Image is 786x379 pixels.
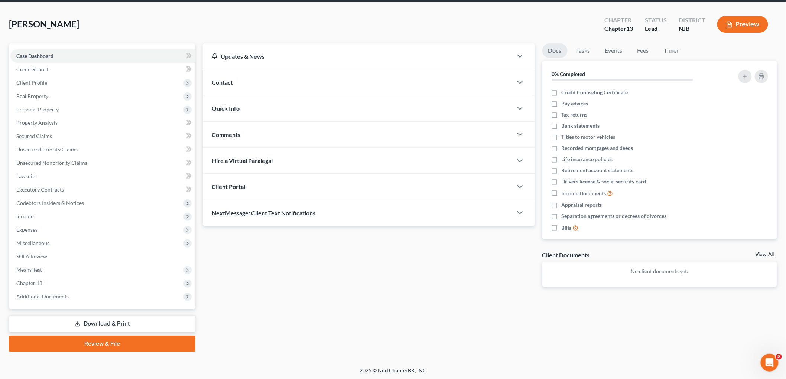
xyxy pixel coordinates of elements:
a: Docs [542,43,568,58]
a: Property Analysis [10,116,195,130]
a: Secured Claims [10,130,195,143]
a: Credit Report [10,63,195,76]
span: Appraisal reports [562,201,602,209]
a: Tasks [571,43,596,58]
span: Unsecured Priority Claims [16,146,78,153]
p: No client documents yet. [548,268,772,275]
div: Chapter [604,16,633,24]
span: [PERSON_NAME] [9,19,79,29]
span: Unsecured Nonpriority Claims [16,160,87,166]
span: Titles to motor vehicles [562,133,616,141]
span: Tax returns [562,111,588,118]
span: Additional Documents [16,293,69,300]
span: Client Portal [212,183,245,190]
a: Review & File [9,336,195,352]
span: Property Analysis [16,120,58,126]
div: Updates & News [212,52,504,60]
span: Client Profile [16,79,47,86]
a: View All [756,252,774,257]
span: Recorded mortgages and deeds [562,144,633,152]
span: Separation agreements or decrees of divorces [562,212,667,220]
span: Quick Info [212,105,240,112]
a: Lawsuits [10,170,195,183]
div: NJB [679,24,705,33]
div: District [679,16,705,24]
span: 13 [626,25,633,32]
a: Events [599,43,629,58]
span: Bank statements [562,122,600,130]
iframe: Intercom live chat [761,354,779,372]
strong: 0% Completed [552,71,585,77]
span: Hire a Virtual Paralegal [212,157,273,164]
span: Credit Report [16,66,48,72]
span: Secured Claims [16,133,52,139]
a: Executory Contracts [10,183,195,196]
span: Means Test [16,267,42,273]
span: Bills [562,224,572,232]
span: Drivers license & social security card [562,178,646,185]
span: Pay advices [562,100,588,107]
span: Real Property [16,93,48,99]
span: Miscellaneous [16,240,49,246]
button: Preview [717,16,768,33]
span: Contact [212,79,233,86]
span: Income [16,213,33,219]
div: Client Documents [542,251,590,259]
a: SOFA Review [10,250,195,263]
span: Case Dashboard [16,53,53,59]
span: 5 [776,354,782,360]
a: Case Dashboard [10,49,195,63]
span: SOFA Review [16,253,47,259]
span: Life insurance policies [562,156,613,163]
span: Executory Contracts [16,186,64,193]
span: Codebtors Insiders & Notices [16,200,84,206]
div: Status [645,16,667,24]
span: Personal Property [16,106,59,112]
span: Retirement account statements [562,167,634,174]
span: Lawsuits [16,173,36,179]
a: Unsecured Priority Claims [10,143,195,156]
a: Unsecured Nonpriority Claims [10,156,195,170]
span: NextMessage: Client Text Notifications [212,209,315,216]
a: Timer [658,43,685,58]
span: Expenses [16,226,38,233]
span: Chapter 13 [16,280,42,286]
span: Comments [212,131,240,138]
span: Credit Counseling Certificate [562,89,628,96]
a: Fees [631,43,655,58]
div: Lead [645,24,667,33]
span: Income Documents [562,190,606,197]
div: Chapter [604,24,633,33]
a: Download & Print [9,315,195,333]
